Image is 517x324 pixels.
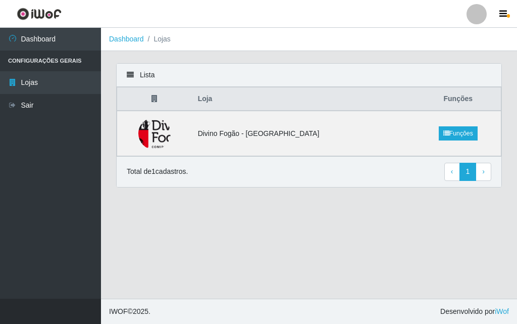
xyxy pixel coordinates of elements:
span: Desenvolvido por [440,306,509,317]
a: Dashboard [109,35,144,43]
span: › [482,167,485,175]
th: Loja [192,87,416,111]
span: IWOF [109,307,128,315]
div: Lista [117,64,501,87]
a: Funções [439,126,478,141]
img: CoreUI Logo [17,8,62,20]
p: Total de 1 cadastros. [127,166,188,177]
li: Lojas [144,34,171,44]
span: ‹ [451,167,453,175]
a: Previous [444,163,460,181]
td: Divino Fogão - [GEOGRAPHIC_DATA] [192,111,416,156]
a: iWof [495,307,509,315]
img: Divino Fogão - Campina Grande [116,117,193,150]
nav: pagination [444,163,491,181]
a: 1 [459,163,477,181]
span: © 2025 . [109,306,150,317]
nav: breadcrumb [101,28,517,51]
a: Next [476,163,491,181]
th: Funções [416,87,501,111]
